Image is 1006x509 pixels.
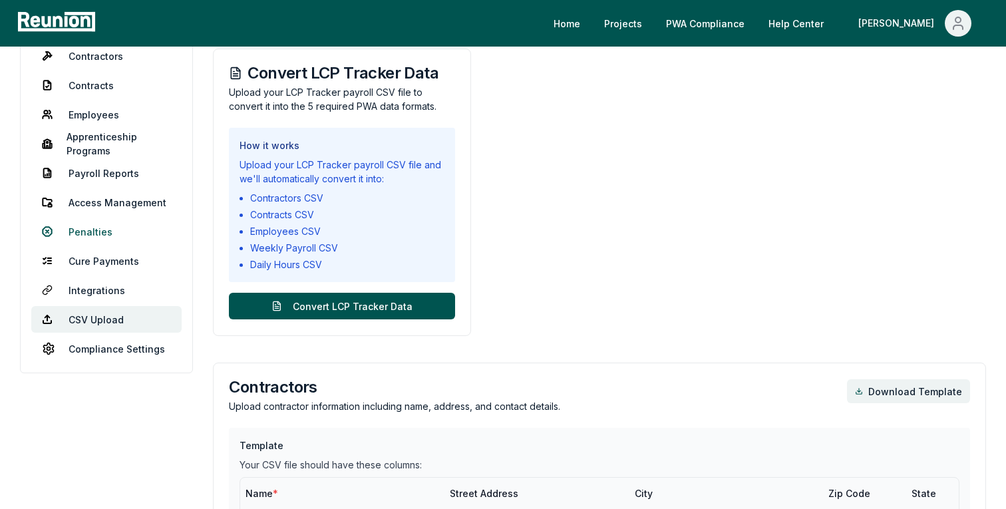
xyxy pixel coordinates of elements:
[912,488,936,499] span: State
[250,257,444,271] li: Daily Hours CSV
[240,138,444,152] h3: How it works
[240,458,959,472] div: Your CSV file should have these columns:
[848,10,982,37] button: [PERSON_NAME]
[543,10,993,37] nav: Main
[250,208,444,222] li: Contracts CSV
[31,130,182,157] a: Apprenticeship Programs
[229,379,560,395] h3: Contractors
[31,277,182,303] a: Integrations
[593,10,653,37] a: Projects
[31,248,182,274] a: Cure Payments
[655,10,755,37] a: PWA Compliance
[858,10,939,37] div: [PERSON_NAME]
[450,488,518,499] span: Street Address
[31,306,182,333] a: CSV Upload
[31,101,182,128] a: Employees
[250,191,444,205] li: Contractors CSV
[240,438,959,452] h3: Template
[31,43,182,69] a: Contractors
[31,72,182,98] a: Contracts
[240,158,444,186] div: Upload your LCP Tracker payroll CSV file and we'll automatically convert it into:
[828,488,870,499] span: Zip Code
[229,399,560,413] p: Upload contractor information including name, address, and contact details.
[31,335,182,362] a: Compliance Settings
[31,218,182,245] a: Penalties
[635,488,653,499] span: City
[847,379,970,403] a: Download Template
[758,10,834,37] a: Help Center
[246,488,278,499] span: Name
[229,85,454,113] p: Upload your LCP Tracker payroll CSV file to convert it into the 5 required PWA data formats.
[250,224,444,238] li: Employees CSV
[250,241,444,255] li: Weekly Payroll CSV
[31,189,182,216] a: Access Management
[543,10,591,37] a: Home
[229,293,454,319] button: Convert LCP Tracker Data
[31,160,182,186] a: Payroll Reports
[229,65,454,81] h3: Convert LCP Tracker Data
